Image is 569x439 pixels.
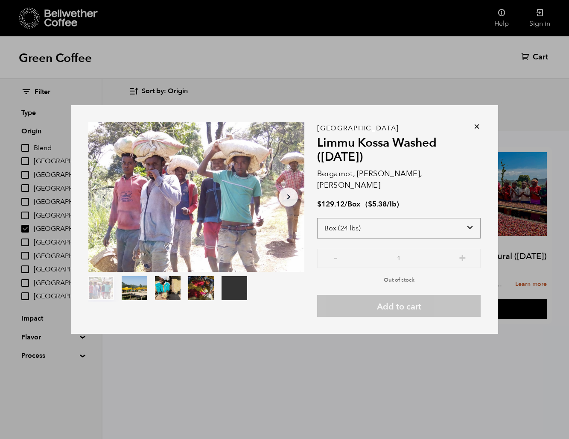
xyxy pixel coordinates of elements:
[317,199,344,209] bdi: 129.12
[330,253,341,262] button: -
[457,253,468,262] button: +
[387,199,397,209] span: /lb
[344,199,347,209] span: /
[317,295,481,317] button: Add to cart
[317,168,481,191] p: Bergamot, [PERSON_NAME], [PERSON_NAME]
[368,199,387,209] bdi: 5.38
[222,276,247,300] video: Your browser does not support the video tag.
[317,199,321,209] span: $
[365,199,399,209] span: ( )
[317,136,481,165] h2: Limmu Kossa Washed ([DATE])
[384,276,414,284] span: Out of stock
[368,199,372,209] span: $
[347,199,360,209] span: Box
